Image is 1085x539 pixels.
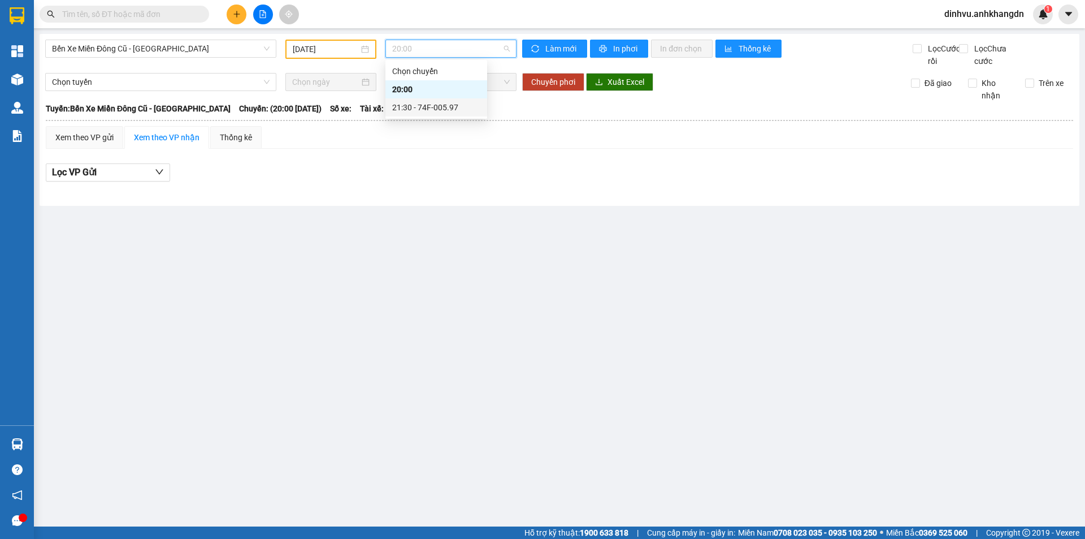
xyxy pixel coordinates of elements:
[12,515,23,526] span: message
[1022,529,1030,537] span: copyright
[12,490,23,501] span: notification
[385,62,487,80] div: Chọn chuyến
[134,131,199,144] div: Xem theo VP nhận
[46,104,231,113] b: Tuyến: Bến Xe Miền Đông Cũ - [GEOGRAPHIC_DATA]
[52,74,270,90] span: Chọn tuyến
[227,5,246,24] button: plus
[259,10,267,18] span: file-add
[253,5,273,24] button: file-add
[52,165,97,179] span: Lọc VP Gửi
[522,40,587,58] button: syncLàm mới
[613,42,639,55] span: In phơi
[647,527,735,539] span: Cung cấp máy in - giấy in:
[285,10,293,18] span: aim
[52,40,270,57] span: Bến Xe Miền Đông Cũ - Đắk Nông
[11,438,23,450] img: warehouse-icon
[11,102,23,114] img: warehouse-icon
[233,10,241,18] span: plus
[62,8,196,20] input: Tìm tên, số ĐT hoặc mã đơn
[392,83,480,96] div: 20:00
[1064,9,1074,19] span: caret-down
[392,40,510,57] span: 20:00
[279,5,299,24] button: aim
[977,77,1017,102] span: Kho nhận
[724,45,734,54] span: bar-chart
[11,74,23,85] img: warehouse-icon
[1046,5,1050,13] span: 1
[392,101,480,114] div: 21:30 - 74F-005.97
[55,131,114,144] div: Xem theo VP gửi
[220,131,252,144] div: Thống kê
[920,77,956,89] span: Đã giao
[586,73,653,91] button: downloadXuất Excel
[637,527,639,539] span: |
[739,42,772,55] span: Thống kê
[580,528,628,537] strong: 1900 633 818
[1034,77,1068,89] span: Trên xe
[970,42,1028,67] span: Lọc Chưa cước
[738,527,877,539] span: Miền Nam
[292,76,359,88] input: Chọn ngày
[590,40,648,58] button: printerIn phơi
[715,40,782,58] button: bar-chartThống kê
[239,102,322,115] span: Chuyến: (20:00 [DATE])
[1038,9,1048,19] img: icon-new-feature
[651,40,713,58] button: In đơn chọn
[524,527,628,539] span: Hỗ trợ kỹ thuật:
[11,130,23,142] img: solution-icon
[923,42,962,67] span: Lọc Cước rồi
[935,7,1033,21] span: dinhvu.anhkhangdn
[880,531,883,535] span: ⚪️
[12,464,23,475] span: question-circle
[774,528,877,537] strong: 0708 023 035 - 0935 103 250
[522,73,584,91] button: Chuyển phơi
[10,7,24,24] img: logo-vxr
[976,527,978,539] span: |
[599,45,609,54] span: printer
[919,528,967,537] strong: 0369 525 060
[155,167,164,176] span: down
[1044,5,1052,13] sup: 1
[11,45,23,57] img: dashboard-icon
[545,42,578,55] span: Làm mới
[360,102,384,115] span: Tài xế:
[531,45,541,54] span: sync
[293,43,359,55] input: 13/08/2025
[47,10,55,18] span: search
[330,102,351,115] span: Số xe:
[886,527,967,539] span: Miền Bắc
[1058,5,1078,24] button: caret-down
[392,65,480,77] div: Chọn chuyến
[46,163,170,182] button: Lọc VP Gửi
